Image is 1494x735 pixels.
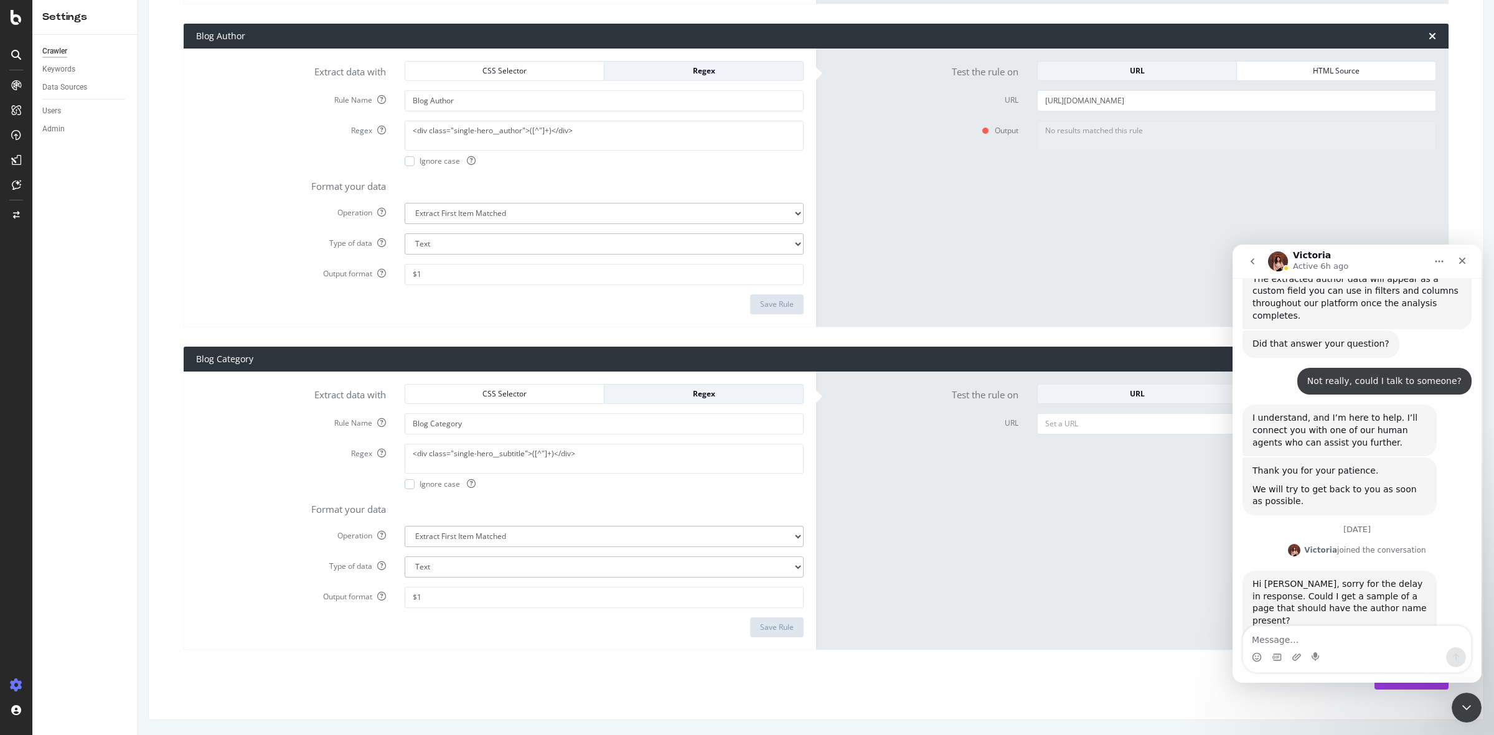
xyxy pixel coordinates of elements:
[1247,65,1426,76] div: HTML Source
[405,264,804,285] input: $1
[1233,245,1482,683] iframe: Intercom live chat
[42,105,61,118] div: Users
[1237,61,1436,81] button: HTML Source
[187,203,395,218] label: Operation
[196,353,253,365] div: Blog Category
[187,556,395,571] label: Type of data
[750,294,804,314] button: Save Rule
[420,156,476,166] span: Ignore case
[760,299,794,309] div: Save Rule
[187,413,395,428] label: Rule Name
[42,45,129,58] a: Crawler
[1037,384,1237,404] button: URL
[420,479,476,489] span: Ignore case
[819,384,1028,401] label: Test the rule on
[415,388,594,399] div: CSS Selector
[187,121,395,136] label: Regex
[405,444,804,474] textarea: <div class="single-hero__subtitle">([^"]+)</div>
[187,233,395,248] label: Type of data
[819,413,1028,428] label: URL
[1048,65,1226,76] div: URL
[415,65,594,76] div: CSS Selector
[187,587,395,602] label: Output format
[187,264,395,279] label: Output format
[1429,31,1436,41] div: times
[1037,90,1436,111] input: Set a URL
[42,105,129,118] a: Users
[10,326,204,463] div: Hi [PERSON_NAME], sorry for the delay in response. Could I get a sample of a page that should hav...
[42,10,128,24] div: Settings
[819,61,1028,78] label: Test the rule on
[196,30,245,42] div: Blog Author
[42,81,129,94] a: Data Sources
[79,408,89,418] button: Start recording
[42,63,129,76] a: Keywords
[1037,413,1436,434] input: Set a URL
[405,90,804,111] input: Provide a name
[187,61,395,78] label: Extract data with
[614,388,793,399] div: Regex
[42,45,67,58] div: Crawler
[614,65,793,76] div: Regex
[1452,693,1482,723] iframe: Intercom live chat
[187,499,395,516] label: Format your data
[187,384,395,401] label: Extract data with
[405,384,604,404] button: CSS Selector
[11,382,238,403] textarea: Message…
[1037,61,1237,81] button: URL
[604,61,804,81] button: Regex
[1048,388,1226,399] div: URL
[760,622,794,632] div: Save Rule
[59,408,69,418] button: Upload attachment
[405,61,604,81] button: CSS Selector
[42,81,87,94] div: Data Sources
[750,617,804,637] button: Save Rule
[10,326,239,490] div: Victoria says…
[187,444,395,459] label: Regex
[405,413,804,434] input: Provide a name
[42,63,75,76] div: Keywords
[187,526,395,541] label: Operation
[819,121,1028,136] label: Output
[405,587,804,608] input: $1
[42,123,65,136] div: Admin
[405,121,804,151] textarea: <div class="single-hero__author">([^"]+)</div>
[819,90,1028,105] label: URL
[187,90,395,105] label: Rule Name
[19,408,29,418] button: Emoji picker
[1037,121,1436,151] textarea: No results matched this rule
[20,334,194,456] div: Hi [PERSON_NAME], sorry for the delay in response. Could I get a sample of a page that should hav...
[187,176,395,193] label: Format your data
[214,403,233,423] button: Send a message…
[42,123,129,136] a: Admin
[39,408,49,418] button: Gif picker
[604,384,804,404] button: Regex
